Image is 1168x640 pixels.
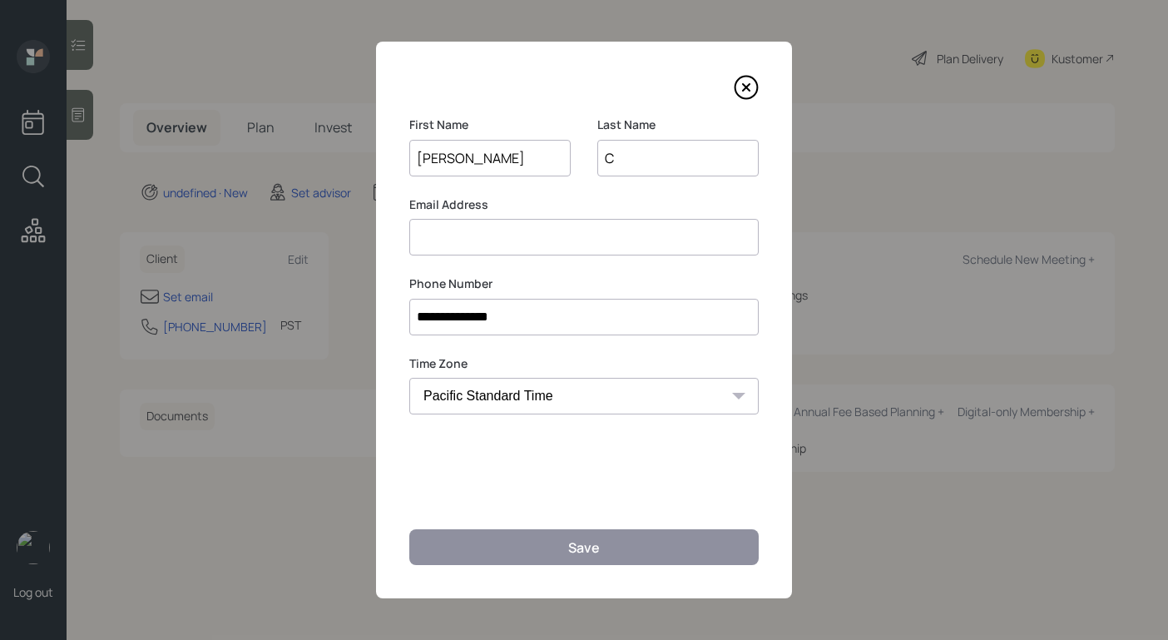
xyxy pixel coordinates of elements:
[409,355,759,372] label: Time Zone
[409,275,759,292] label: Phone Number
[409,196,759,213] label: Email Address
[568,538,600,557] div: Save
[409,117,571,133] label: First Name
[597,117,759,133] label: Last Name
[409,529,759,565] button: Save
